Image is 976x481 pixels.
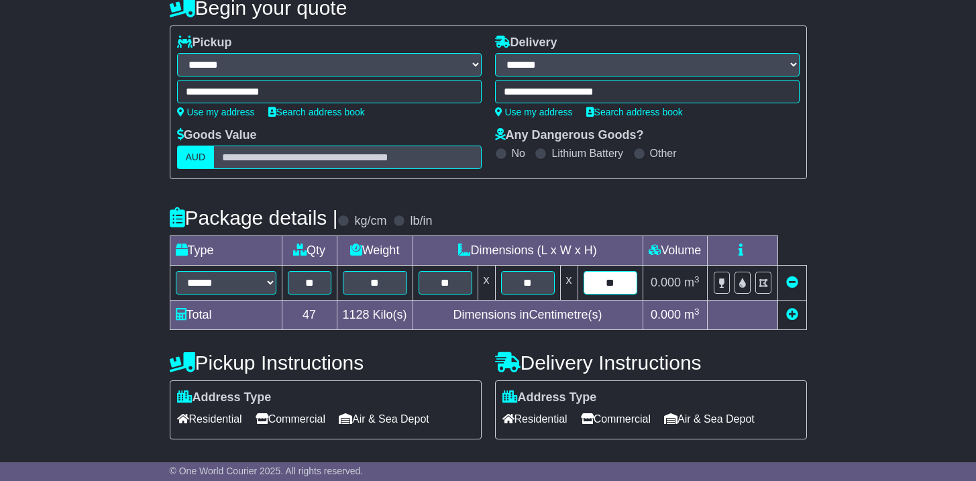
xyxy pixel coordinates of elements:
label: Goods Value [177,128,257,143]
label: Any Dangerous Goods? [495,128,644,143]
span: Air & Sea Depot [664,409,755,429]
span: © One World Courier 2025. All rights reserved. [170,466,364,476]
a: Use my address [495,107,573,117]
span: Residential [502,409,567,429]
label: No [512,147,525,160]
span: 0.000 [651,276,681,289]
span: 1128 [343,308,370,321]
h4: Package details | [170,207,338,229]
a: Search address book [586,107,683,117]
label: lb/in [410,214,432,229]
span: Residential [177,409,242,429]
a: Add new item [786,308,798,321]
td: 47 [282,301,337,330]
label: kg/cm [354,214,386,229]
label: Pickup [177,36,232,50]
td: Type [170,236,282,266]
h4: Delivery Instructions [495,352,807,374]
span: 0.000 [651,308,681,321]
span: Air & Sea Depot [339,409,429,429]
span: Commercial [256,409,325,429]
td: Total [170,301,282,330]
sup: 3 [694,274,700,284]
span: Commercial [581,409,651,429]
label: Other [650,147,677,160]
td: Dimensions in Centimetre(s) [413,301,643,330]
td: Qty [282,236,337,266]
span: m [684,308,700,321]
td: Weight [337,236,413,266]
label: Lithium Battery [551,147,623,160]
h4: Pickup Instructions [170,352,482,374]
a: Search address book [268,107,365,117]
td: x [560,266,578,301]
td: Volume [643,236,707,266]
label: Delivery [495,36,557,50]
label: AUD [177,146,215,169]
a: Use my address [177,107,255,117]
td: Kilo(s) [337,301,413,330]
td: Dimensions (L x W x H) [413,236,643,266]
td: x [478,266,495,301]
sup: 3 [694,307,700,317]
label: Address Type [502,390,597,405]
label: Address Type [177,390,272,405]
a: Remove this item [786,276,798,289]
span: m [684,276,700,289]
